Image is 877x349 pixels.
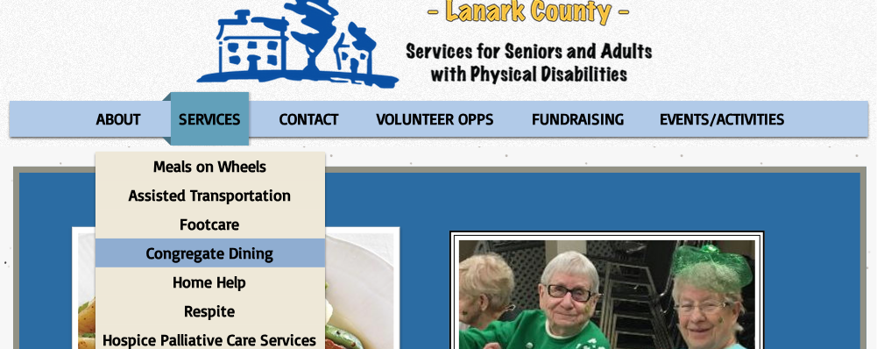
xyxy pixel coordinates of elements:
[524,92,632,146] p: FUNDRAISING
[145,152,274,181] p: Meals on Wheels
[138,239,281,267] p: Congregate Dining
[89,92,149,146] p: ABOUT
[162,92,258,146] a: SERVICES
[95,296,325,325] a: Respite
[369,92,502,146] p: VOLUNTEER OPPS
[652,92,793,146] p: EVENTS/ACTIVITIES
[95,181,325,210] a: Assisted Transportation
[10,92,868,146] nav: Site
[80,92,158,146] a: ABOUT
[262,92,356,146] a: CONTACT
[177,296,244,325] p: Respite
[515,92,639,146] a: FUNDRAISING
[173,210,248,239] p: Footcare
[95,210,325,239] a: Footcare
[121,181,299,210] p: Assisted Transportation
[360,92,511,146] a: VOLUNTEER OPPS
[643,92,802,146] a: EVENTS/ACTIVITIES
[95,152,325,181] a: Meals on Wheels
[95,239,325,267] a: Congregate Dining
[171,92,249,146] p: SERVICES
[166,267,255,296] p: Home Help
[272,92,346,146] p: CONTACT
[95,267,325,296] a: Home Help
